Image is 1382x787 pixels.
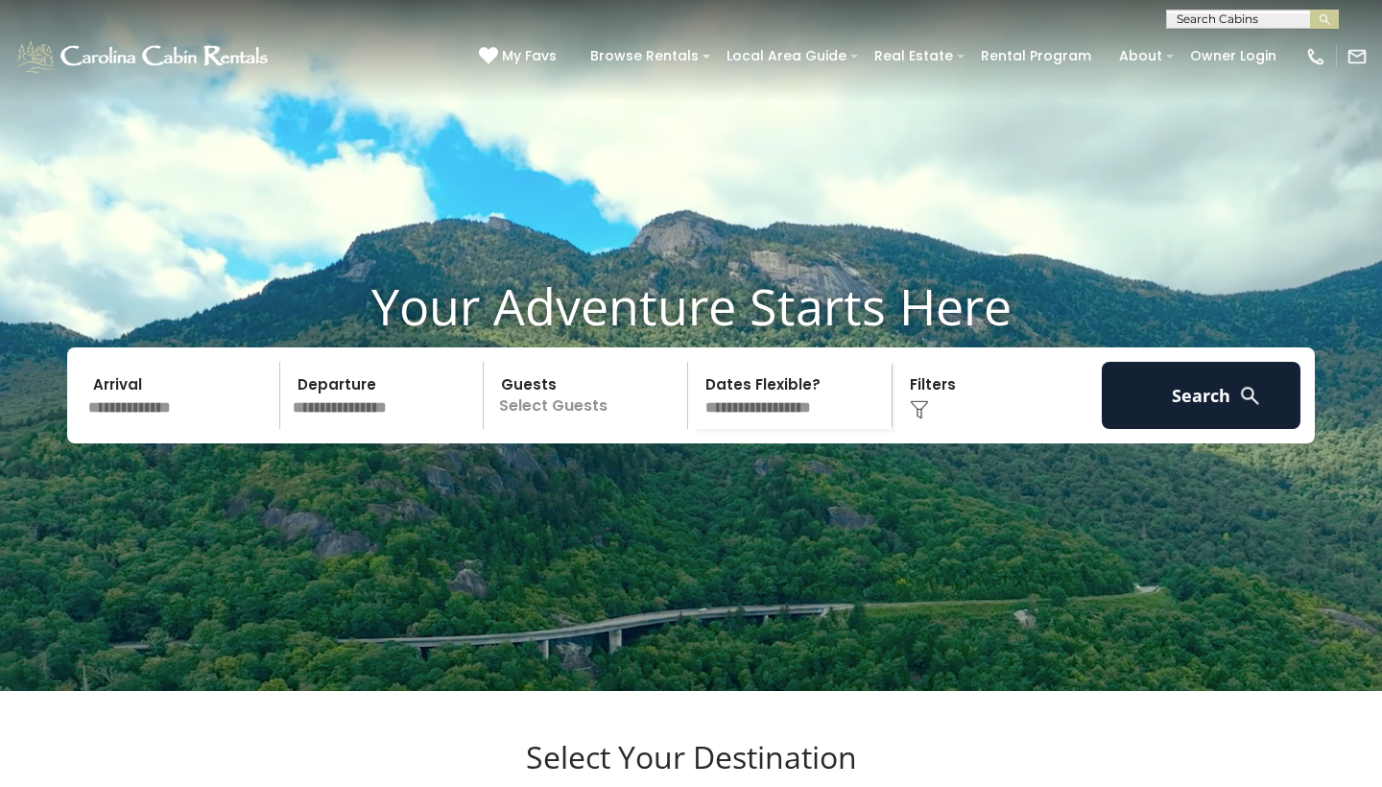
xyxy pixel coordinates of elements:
[14,276,1368,336] h1: Your Adventure Starts Here
[581,41,708,71] a: Browse Rentals
[1102,362,1300,429] button: Search
[1238,384,1262,408] img: search-regular-white.png
[1180,41,1286,71] a: Owner Login
[1346,46,1368,67] img: mail-regular-white.png
[489,362,687,429] p: Select Guests
[14,37,274,76] img: White-1-1-2.png
[717,41,856,71] a: Local Area Guide
[502,46,557,66] span: My Favs
[910,400,929,419] img: filter--v1.png
[865,41,963,71] a: Real Estate
[479,46,561,67] a: My Favs
[971,41,1101,71] a: Rental Program
[1305,46,1326,67] img: phone-regular-white.png
[1109,41,1172,71] a: About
